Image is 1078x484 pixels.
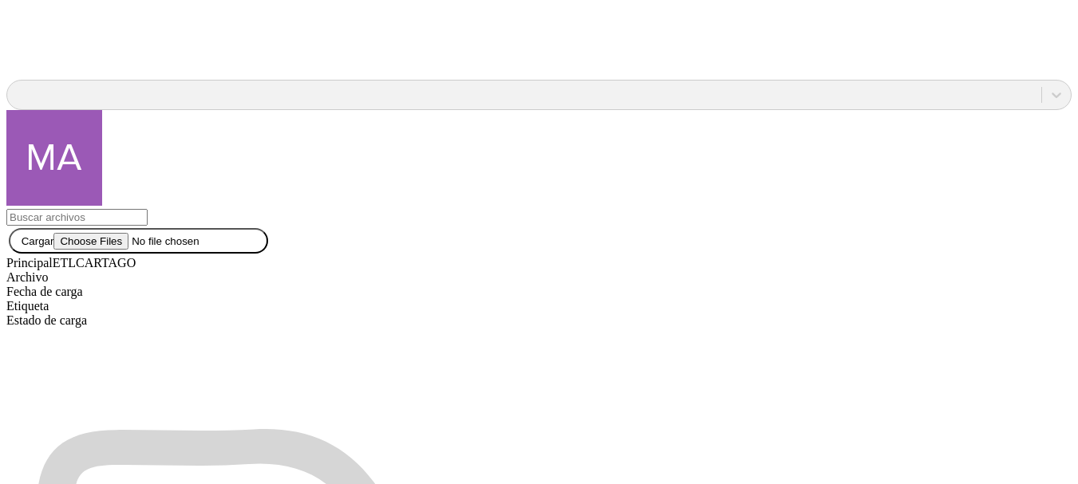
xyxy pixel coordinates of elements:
input: Buscar archivos [6,209,148,226]
div: Archivo [6,270,1072,285]
label: Cargar [22,235,256,247]
div: Etiqueta [6,299,1072,313]
img: mauricio.acevedo@contegral.co profile pic [6,110,102,206]
span: ETL [53,256,76,270]
input: Cargar [53,233,255,250]
div: Fecha de carga [6,285,1072,299]
button: Cargar [9,228,267,254]
span: Principal [6,256,53,270]
span: CARTAGO [76,256,136,270]
div: Estado de carga [6,313,1072,328]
